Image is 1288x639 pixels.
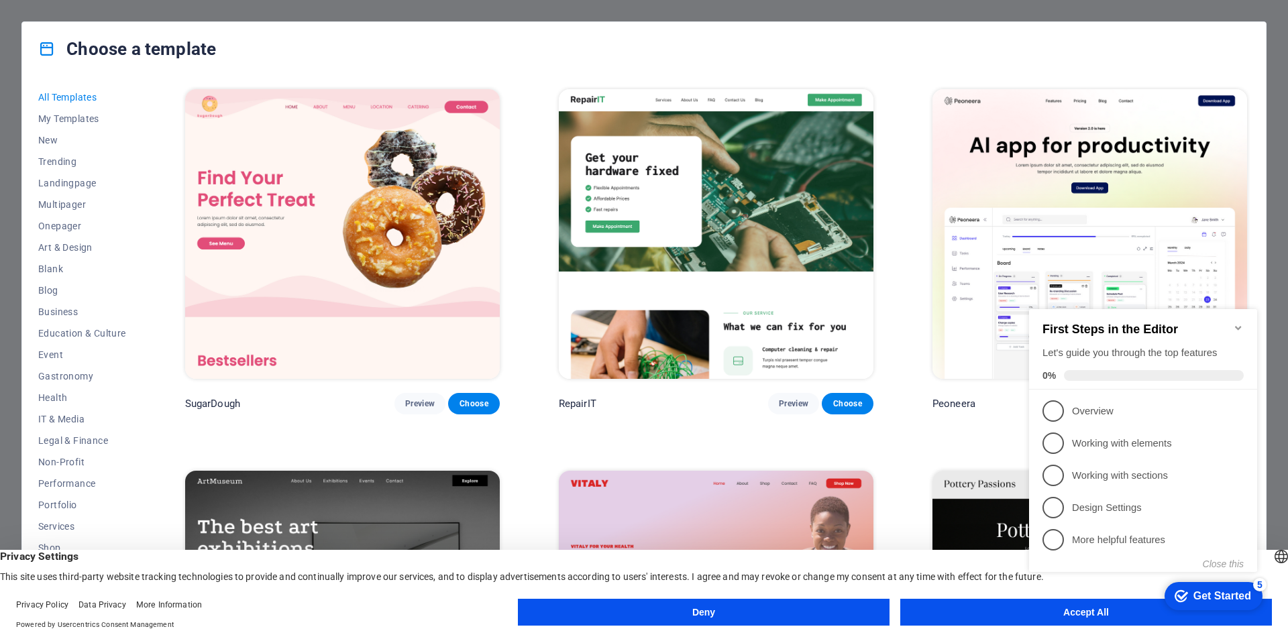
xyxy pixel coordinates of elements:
[38,414,126,424] span: IT & Media
[38,537,126,559] button: Shop
[38,151,126,172] button: Trending
[38,306,126,317] span: Business
[38,328,126,339] span: Education & Culture
[38,494,126,516] button: Portfolio
[38,129,126,151] button: New
[459,398,488,409] span: Choose
[768,393,819,414] button: Preview
[38,542,126,553] span: Shop
[38,392,126,403] span: Health
[38,521,126,532] span: Services
[185,397,240,410] p: SugarDough
[5,234,233,266] li: More helpful features
[5,137,233,170] li: Working with elements
[38,92,126,103] span: All Templates
[38,473,126,494] button: Performance
[559,397,596,410] p: RepairIT
[38,323,126,344] button: Education & Culture
[448,393,499,414] button: Choose
[38,38,216,60] h4: Choose a template
[229,288,243,302] div: 5
[38,500,126,510] span: Portfolio
[38,516,126,537] button: Services
[38,430,126,451] button: Legal & Finance
[38,237,126,258] button: Art & Design
[38,156,126,167] span: Trending
[932,397,975,410] p: Peoneera
[38,135,126,146] span: New
[48,179,209,193] p: Working with sections
[932,89,1247,379] img: Peoneera
[38,365,126,387] button: Gastronomy
[38,387,126,408] button: Health
[38,280,126,301] button: Blog
[170,300,227,312] div: Get Started
[38,371,126,382] span: Gastronomy
[38,264,126,274] span: Blank
[38,194,126,215] button: Multipager
[38,178,126,188] span: Landingpage
[38,113,126,124] span: My Templates
[38,108,126,129] button: My Templates
[38,285,126,296] span: Blog
[822,393,873,414] button: Choose
[48,243,209,257] p: More helpful features
[559,89,873,379] img: RepairIT
[38,435,126,446] span: Legal & Finance
[405,398,435,409] span: Preview
[5,170,233,202] li: Working with sections
[19,80,40,91] span: 0%
[48,211,209,225] p: Design Settings
[38,86,126,108] button: All Templates
[38,344,126,365] button: Event
[185,89,500,379] img: SugarDough
[38,478,126,489] span: Performance
[48,147,209,161] p: Working with elements
[38,451,126,473] button: Non-Profit
[38,301,126,323] button: Business
[38,457,126,467] span: Non-Profit
[38,199,126,210] span: Multipager
[779,398,808,409] span: Preview
[38,172,126,194] button: Landingpage
[38,221,126,231] span: Onepager
[38,349,126,360] span: Event
[179,269,220,280] button: Close this
[38,408,126,430] button: IT & Media
[38,258,126,280] button: Blank
[141,292,239,321] div: Get Started 5 items remaining, 0% complete
[833,398,862,409] span: Choose
[38,242,126,253] span: Art & Design
[48,115,209,129] p: Overview
[394,393,445,414] button: Preview
[38,215,126,237] button: Onepager
[19,56,220,70] div: Let's guide you through the top features
[5,105,233,137] li: Overview
[209,33,220,44] div: Minimize checklist
[5,202,233,234] li: Design Settings
[19,33,220,47] h2: First Steps in the Editor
